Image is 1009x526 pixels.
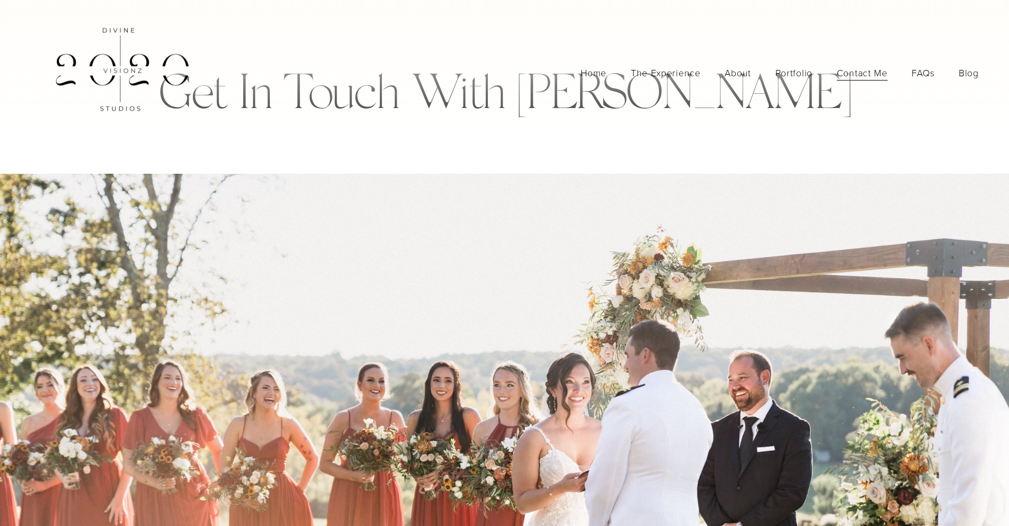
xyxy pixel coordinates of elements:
[30,1,210,145] img: Divine 20/20 Visionz Studios
[581,64,606,82] a: Home
[837,64,888,82] a: folder dropdown
[631,64,701,82] a: The Experience
[725,64,751,82] a: About
[959,64,979,82] a: Blog
[775,64,812,82] a: folder dropdown
[912,64,934,82] a: FAQs
[775,65,812,82] span: Portfolio
[837,65,888,82] span: Contact Me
